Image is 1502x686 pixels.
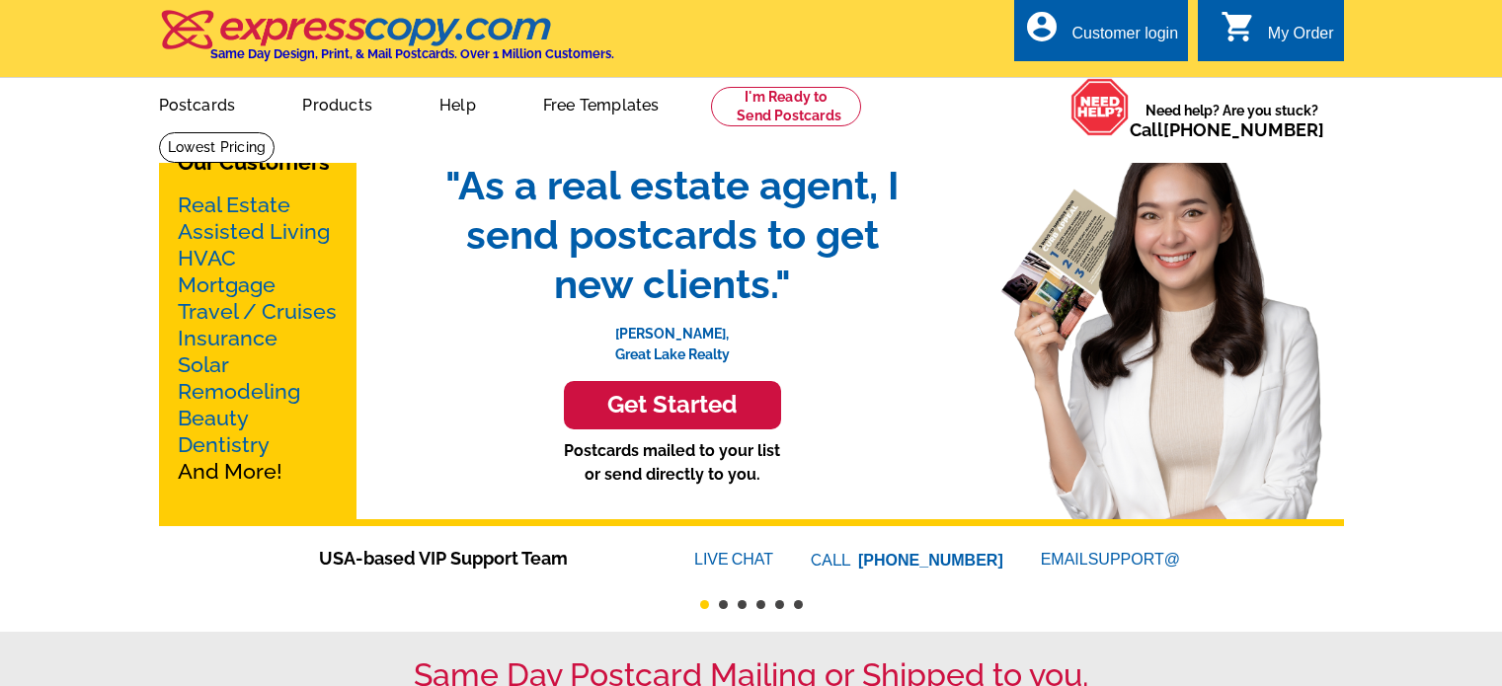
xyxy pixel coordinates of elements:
i: account_circle [1024,9,1060,44]
div: Customer login [1071,25,1178,52]
a: Solar [178,352,229,377]
p: And More! [178,191,338,485]
a: Same Day Design, Print, & Mail Postcards. Over 1 Million Customers. [159,24,614,61]
a: Products [271,80,404,126]
a: Get Started [426,381,919,429]
a: Remodeling [178,379,300,404]
p: Postcards mailed to your list or send directly to you. [426,439,919,487]
a: [PHONE_NUMBER] [858,552,1003,569]
a: Insurance [178,326,277,350]
a: Dentistry [178,432,270,457]
a: LIVECHAT [694,551,773,568]
a: Real Estate [178,192,290,217]
a: HVAC [178,246,236,270]
a: Help [408,80,508,126]
a: account_circle Customer login [1024,22,1178,46]
a: EMAILSUPPORT@ [1041,551,1183,568]
a: shopping_cart My Order [1221,22,1334,46]
button: 2 of 6 [719,600,728,609]
font: SUPPORT@ [1088,548,1183,572]
span: USA-based VIP Support Team [319,545,635,572]
img: help [1070,78,1130,136]
button: 4 of 6 [756,600,765,609]
font: LIVE [694,548,732,572]
p: [PERSON_NAME], Great Lake Realty [426,309,919,365]
button: 3 of 6 [738,600,747,609]
a: Travel / Cruises [178,299,337,324]
span: Call [1130,119,1324,140]
button: 1 of 6 [700,600,709,609]
a: Beauty [178,406,249,430]
a: Free Templates [512,80,691,126]
span: Need help? Are you stuck? [1130,101,1334,140]
button: 6 of 6 [794,600,803,609]
button: 5 of 6 [775,600,784,609]
a: Postcards [127,80,268,126]
h4: Same Day Design, Print, & Mail Postcards. Over 1 Million Customers. [210,46,614,61]
a: [PHONE_NUMBER] [1163,119,1324,140]
i: shopping_cart [1221,9,1256,44]
font: CALL [811,549,853,572]
span: "As a real estate agent, I send postcards to get new clients." [426,161,919,309]
div: My Order [1268,25,1334,52]
a: Assisted Living [178,219,330,244]
a: Mortgage [178,272,276,297]
h3: Get Started [589,391,756,419]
